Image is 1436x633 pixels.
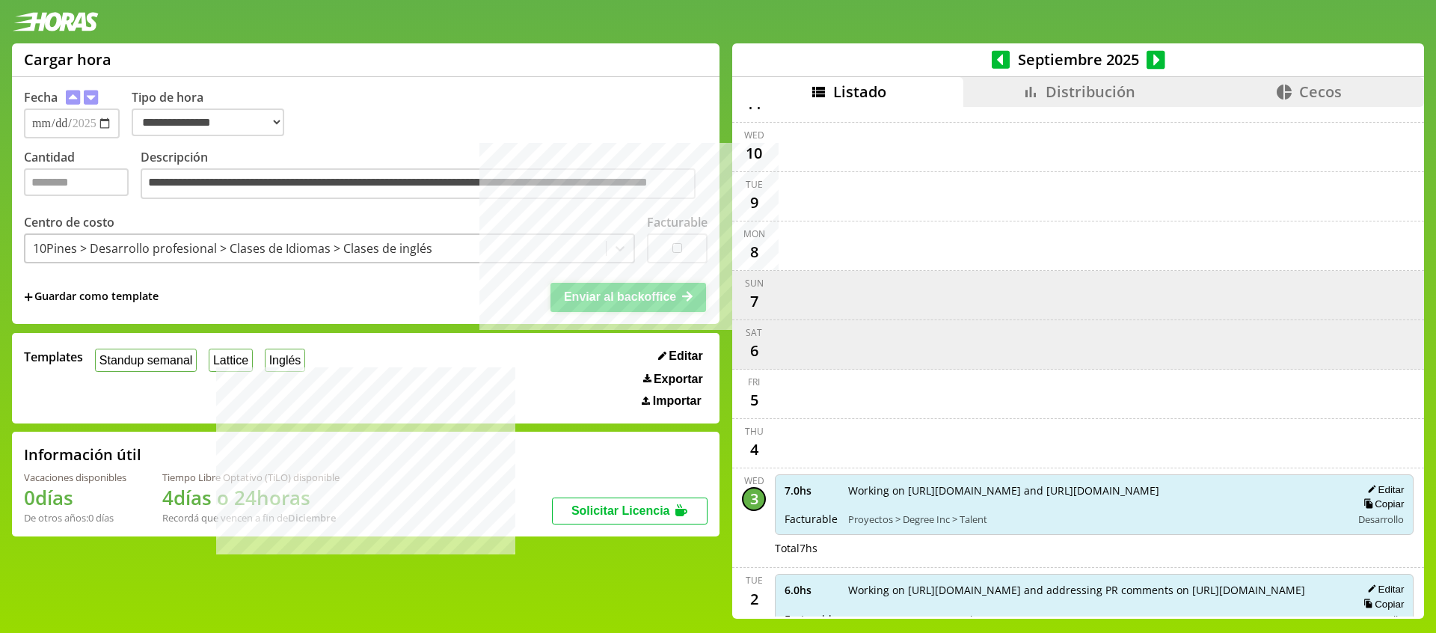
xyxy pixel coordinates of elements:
label: Descripción [141,149,708,204]
b: Diciembre [288,511,336,525]
span: Templates [24,349,83,365]
button: Exportar [639,372,708,387]
div: Vacaciones disponibles [24,471,126,484]
img: logotipo [12,12,99,31]
h1: Cargar hora [24,49,111,70]
div: Tiempo Libre Optativo (TiLO) disponible [162,471,340,484]
span: Editar [669,349,702,363]
div: Wed [744,474,764,487]
span: Desarrollo [1358,613,1404,626]
span: Proyectos > Degree Inc > Talent [848,613,1341,626]
div: Tue [746,574,763,587]
select: Tipo de hora [132,108,284,136]
div: 9 [742,191,766,215]
span: Septiembre 2025 [1010,49,1147,70]
h1: 0 días [24,484,126,511]
div: 10Pines > Desarrollo profesional > Clases de Idiomas > Clases de inglés [33,240,432,257]
div: De otros años: 0 días [24,511,126,525]
div: Wed [744,129,764,141]
span: 7.0 hs [785,483,838,498]
span: + [24,289,33,305]
textarea: Descripción [141,168,696,200]
span: 6.0 hs [785,583,838,597]
span: Working on [URL][DOMAIN_NAME] and [URL][DOMAIN_NAME] [848,483,1341,498]
div: 6 [742,339,766,363]
span: Enviar al backoffice [564,290,676,303]
button: Editar [654,349,708,364]
input: Cantidad [24,168,129,196]
div: Recordá que vencen a fin de [162,511,340,525]
span: Distribución [1046,82,1135,102]
label: Cantidad [24,149,141,204]
button: Lattice [209,349,253,372]
span: Importar [653,394,702,408]
div: Tue [746,178,763,191]
span: Facturable [785,512,838,526]
div: Thu [745,425,764,438]
div: 3 [742,487,766,511]
span: Facturable [785,612,838,626]
div: 2 [742,587,766,611]
span: Listado [833,82,886,102]
button: Inglés [265,349,305,372]
span: Desarrollo [1358,513,1404,526]
label: Fecha [24,89,58,105]
span: Solicitar Licencia [571,504,670,517]
div: Sun [745,277,764,290]
div: 4 [742,438,766,462]
label: Facturable [647,214,708,230]
div: Mon [743,227,765,240]
span: Proyectos > Degree Inc > Talent [848,513,1341,526]
div: 5 [742,388,766,412]
div: 8 [742,240,766,264]
h2: Información útil [24,444,141,465]
div: Fri [748,376,760,388]
button: Enviar al backoffice [550,283,706,311]
span: Working on [URL][DOMAIN_NAME] and addressing PR comments on [URL][DOMAIN_NAME] [848,583,1341,597]
button: Standup semanal [95,349,197,372]
div: Sat [746,326,762,339]
span: Exportar [654,373,703,386]
label: Centro de costo [24,214,114,230]
label: Tipo de hora [132,89,296,138]
h1: 4 días o 24 horas [162,484,340,511]
div: 10 [742,141,766,165]
div: 7 [742,290,766,314]
div: Total 7 hs [775,541,1414,555]
button: Copiar [1359,598,1404,611]
div: scrollable content [732,107,1424,617]
span: +Guardar como template [24,289,159,305]
button: Editar [1363,483,1404,496]
button: Solicitar Licencia [552,498,708,525]
button: Copiar [1359,498,1404,510]
span: Cecos [1299,82,1342,102]
button: Editar [1363,583,1404,596]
